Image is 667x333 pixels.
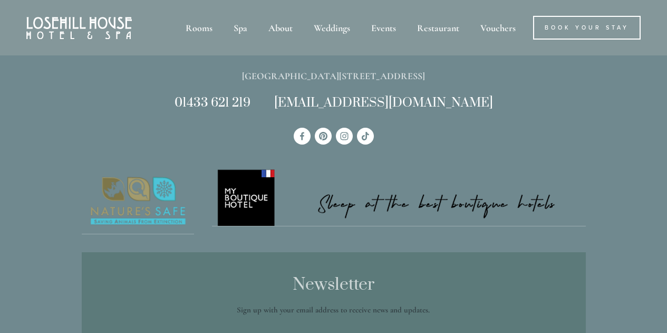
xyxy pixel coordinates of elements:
[336,128,353,145] a: Instagram
[224,16,257,40] div: Spa
[259,16,302,40] div: About
[357,128,374,145] a: TikTok
[82,168,195,234] img: Nature's Safe - Logo
[82,68,586,84] p: [GEOGRAPHIC_DATA][STREET_ADDRESS]
[175,95,250,111] a: 01433 621 219
[533,16,641,40] a: Book Your Stay
[26,17,132,39] img: Losehill House
[362,16,405,40] div: Events
[212,168,586,226] img: My Boutique Hotel - Logo
[139,275,528,294] h2: Newsletter
[176,16,222,40] div: Rooms
[82,168,195,235] a: Nature's Safe - Logo
[304,16,360,40] div: Weddings
[315,128,332,145] a: Pinterest
[212,168,586,227] a: My Boutique Hotel - Logo
[274,95,493,111] a: [EMAIL_ADDRESS][DOMAIN_NAME]
[471,16,525,40] a: Vouchers
[294,128,311,145] a: Losehill House Hotel & Spa
[139,303,528,316] p: Sign up with your email address to receive news and updates.
[408,16,469,40] div: Restaurant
